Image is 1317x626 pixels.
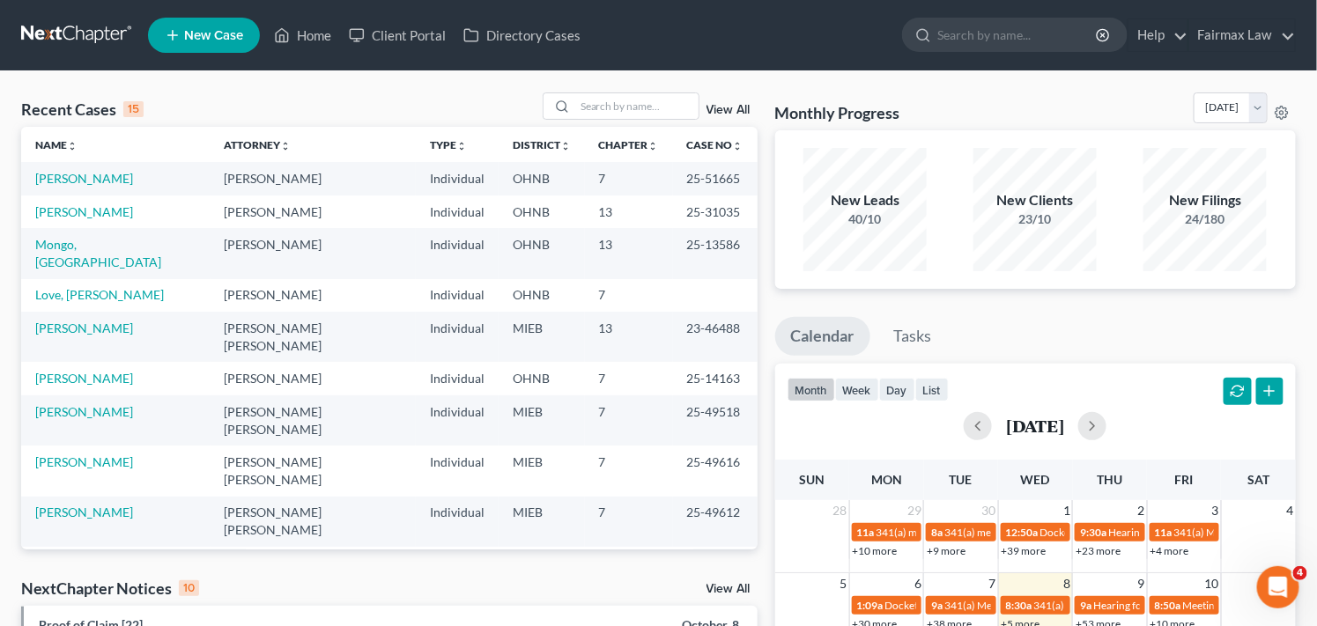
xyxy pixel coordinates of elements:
a: View All [707,104,751,116]
td: OHNB [499,547,585,579]
a: [PERSON_NAME] [35,454,133,469]
td: [PERSON_NAME] [PERSON_NAME] [211,497,416,547]
span: 11a [1155,526,1173,539]
iframe: Intercom live chat [1257,566,1299,608]
td: MIEB [499,312,585,362]
td: 7 [585,162,673,195]
a: Tasks [878,317,948,356]
td: Individual [416,162,499,195]
td: 23-46488 [673,312,758,362]
td: 25-51665 [673,162,758,195]
span: 8:30a [1006,599,1032,612]
a: +23 more [1076,544,1121,557]
td: MIEB [499,395,585,446]
td: 25-14163 [673,362,758,394]
td: 7 [585,395,673,446]
td: [PERSON_NAME] [PERSON_NAME] [211,312,416,362]
td: 25-49616 [673,446,758,496]
span: 8a [931,526,943,539]
td: Individual [416,279,499,312]
div: New Filings [1143,190,1267,210]
div: 10 [179,580,199,596]
td: OHNB [499,162,585,195]
div: Recent Cases [21,99,144,120]
span: Docket Text: for [PERSON_NAME] [1040,526,1198,539]
a: View All [707,583,751,595]
span: 341(a) meeting for [PERSON_NAME] & [PERSON_NAME] [944,526,1208,539]
td: 13 [585,228,673,278]
a: Mongo, [GEOGRAPHIC_DATA] [35,237,161,269]
td: OHNB [499,362,585,394]
td: MIEB [499,446,585,496]
a: +39 more [1002,544,1047,557]
a: Typeunfold_more [430,138,467,151]
span: 1:09a [857,599,884,612]
span: 3 [1210,500,1221,521]
td: [PERSON_NAME] [PERSON_NAME] [211,395,416,446]
span: 11a [857,526,875,539]
td: [PERSON_NAME] [211,547,416,579]
span: 8 [1062,573,1072,594]
span: 4 [1285,500,1296,521]
span: Docket Text: for [PERSON_NAME] [885,599,1043,612]
td: OHNB [499,195,585,228]
button: month [788,378,835,401]
span: 5 [839,573,849,594]
a: +9 more [927,544,966,557]
td: 25-49518 [673,395,758,446]
td: Individual [416,362,499,394]
a: Client Portal [340,19,455,51]
span: 10 [1203,573,1221,594]
td: 25-13586 [673,228,758,278]
span: 8:50a [1155,599,1181,612]
span: New Case [184,29,243,42]
span: 341(a) meeting for [PERSON_NAME] [877,526,1047,539]
td: 7 [585,547,673,579]
div: 40/10 [803,210,927,228]
td: [PERSON_NAME] [211,162,416,195]
td: Individual [416,446,499,496]
span: 29 [906,500,923,521]
td: 25-49612 [673,497,758,547]
div: NextChapter Notices [21,578,199,599]
i: unfold_more [456,141,467,151]
a: [PERSON_NAME] [35,404,133,419]
span: 9 [1136,573,1147,594]
i: unfold_more [648,141,659,151]
td: Individual [416,228,499,278]
a: Attorneyunfold_more [225,138,292,151]
div: 15 [123,101,144,117]
span: 4 [1293,566,1307,580]
h3: Monthly Progress [775,102,900,123]
span: Thu [1097,472,1122,487]
span: 341(a) Meeting for [PERSON_NAME] and [PERSON_NAME] [1034,599,1309,612]
td: 7 [585,446,673,496]
td: OHNB [499,279,585,312]
td: 7 [585,497,673,547]
td: [PERSON_NAME] [211,279,416,312]
h2: [DATE] [1006,416,1064,435]
i: unfold_more [67,141,78,151]
td: Individual [416,195,499,228]
button: day [879,378,915,401]
span: Sun [799,472,825,487]
div: 24/180 [1143,210,1267,228]
a: [PERSON_NAME] [35,371,133,386]
div: New Clients [973,190,1097,210]
span: 2 [1136,500,1147,521]
div: 23/10 [973,210,1097,228]
span: 28 [832,500,849,521]
a: Chapterunfold_more [599,138,659,151]
span: 6 [913,573,923,594]
td: 13 [585,312,673,362]
a: +4 more [1151,544,1189,557]
button: list [915,378,949,401]
a: Nameunfold_more [35,138,78,151]
input: Search by name... [575,93,699,119]
td: [PERSON_NAME] [211,228,416,278]
div: New Leads [803,190,927,210]
td: MIEB [499,497,585,547]
a: [PERSON_NAME] [35,171,133,186]
a: Calendar [775,317,870,356]
i: unfold_more [281,141,292,151]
